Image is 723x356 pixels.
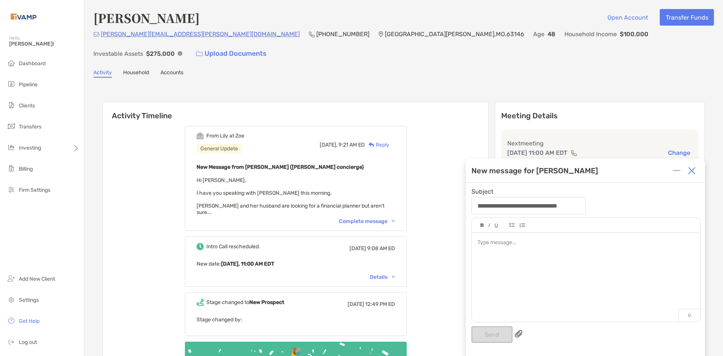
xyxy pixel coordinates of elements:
[197,243,204,250] img: Event icon
[19,102,35,109] span: Clients
[146,49,175,58] p: $275,000
[93,49,143,58] p: Investable Assets
[519,223,525,228] img: Editor control icon
[392,276,395,278] img: Chevron icon
[673,167,680,174] img: Expand or collapse
[471,188,493,195] label: Subject
[197,177,384,215] span: Hi [PERSON_NAME], I have you speaking with [PERSON_NAME] this morning. [PERSON_NAME] and her husb...
[348,301,364,307] span: [DATE]
[103,102,488,120] h6: Activity Timeline
[123,69,149,78] a: Household
[19,318,40,324] span: Get Help
[309,31,315,37] img: Phone Icon
[7,164,16,173] img: billing icon
[369,142,374,147] img: Reply icon
[197,259,395,269] p: New date :
[196,51,203,57] img: button icon
[601,9,654,26] button: Open Account
[570,150,577,156] img: communication type
[197,315,395,324] p: Stage changed by:
[191,46,272,62] a: Upload Documents
[206,133,244,139] div: From Lily at Zoe
[320,142,337,148] span: [DATE],
[7,79,16,89] img: pipeline icon
[221,261,274,267] b: [DATE], 11:00 AM EDT
[19,339,37,345] span: Log out
[101,29,300,39] p: [PERSON_NAME][EMAIL_ADDRESS][PERSON_NAME][DOMAIN_NAME]
[548,29,555,39] p: 48
[19,187,50,193] span: Firm Settings
[509,223,515,227] img: Editor control icon
[7,58,16,67] img: dashboard icon
[93,32,99,37] img: Email Icon
[471,166,598,175] div: New message for [PERSON_NAME]
[197,132,204,139] img: Event icon
[688,167,696,174] img: Close
[620,29,648,39] p: $100,000
[488,223,490,227] img: Editor control icon
[666,149,692,157] button: Change
[7,101,16,110] img: clients icon
[365,301,395,307] span: 12:49 PM ED
[7,337,16,346] img: logout icon
[206,243,260,250] div: Intro Call rescheduled.
[19,166,33,172] span: Billing
[339,218,395,225] div: Complete message
[533,29,545,39] p: Age
[7,185,16,194] img: firm-settings icon
[197,164,364,170] b: New Message from [PERSON_NAME] ([PERSON_NAME] concierge)
[370,274,395,280] div: Details
[564,29,617,39] p: Household Income
[507,139,692,148] p: Next meeting
[367,245,395,252] span: 9:08 AM ED
[678,309,700,322] p: 0
[480,223,484,227] img: Editor control icon
[378,31,383,37] img: Location Icon
[7,274,16,283] img: add_new_client icon
[249,299,284,306] b: New Prospect
[515,330,522,338] img: paperclip attachments
[93,69,112,78] a: Activity
[160,69,183,78] a: Accounts
[349,245,366,252] span: [DATE]
[7,122,16,131] img: transfers icon
[19,297,39,303] span: Settings
[501,111,699,121] p: Meeting Details
[197,299,204,306] img: Event icon
[197,144,242,153] div: General Update
[316,29,369,39] p: [PHONE_NUMBER]
[7,295,16,304] img: settings icon
[365,141,389,149] div: Reply
[19,60,46,67] span: Dashboard
[339,142,365,148] span: 9:21 AM ED
[19,145,41,151] span: Investing
[392,220,395,222] img: Chevron icon
[19,124,41,130] span: Transfers
[93,9,200,26] h4: [PERSON_NAME]
[507,148,567,157] p: [DATE] 11:00 AM EDT
[494,223,498,228] img: Editor control icon
[19,81,38,88] span: Pipeline
[206,299,284,306] div: Stage changed to
[19,276,55,282] span: Add New Client
[660,9,714,26] button: Transfer Funds
[7,316,16,325] img: get-help icon
[178,51,182,56] img: Info Icon
[9,3,38,30] img: Zoe Logo
[7,143,16,152] img: investing icon
[385,29,524,39] p: [GEOGRAPHIC_DATA][PERSON_NAME] , MO , 63146
[9,41,79,47] span: [PERSON_NAME]!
